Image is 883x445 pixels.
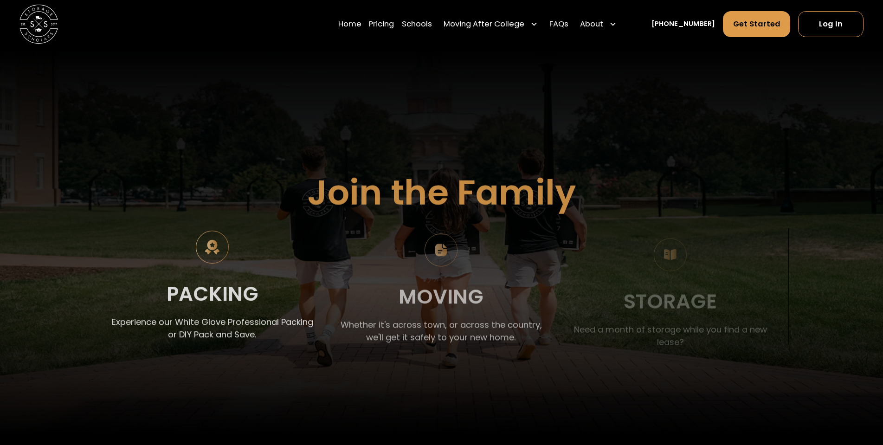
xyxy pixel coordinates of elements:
div: Storage [624,286,717,318]
a: Get Started [723,11,791,37]
a: home [19,5,58,43]
p: Whether it's across town, or across the country, we'll get it safely to your new home. [338,318,544,344]
div: Moving [399,281,483,313]
a: Pricing [369,11,394,38]
p: Need a month of storage while you find a new lease? [567,323,773,348]
div: About [576,11,621,38]
h1: Join the Family [307,174,576,212]
a: FAQs [549,11,568,38]
img: Storage Scholars main logo [19,5,58,43]
div: Packing [167,278,258,310]
a: [PHONE_NUMBER] [651,19,715,29]
div: About [580,19,603,30]
a: Log In [798,11,864,37]
div: Moving After College [440,11,542,38]
p: Experience our White Glove Professional Packing or DIY Pack and Save. [110,316,315,341]
a: Schools [402,11,432,38]
a: Home [338,11,361,38]
div: Moving After College [444,19,524,30]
